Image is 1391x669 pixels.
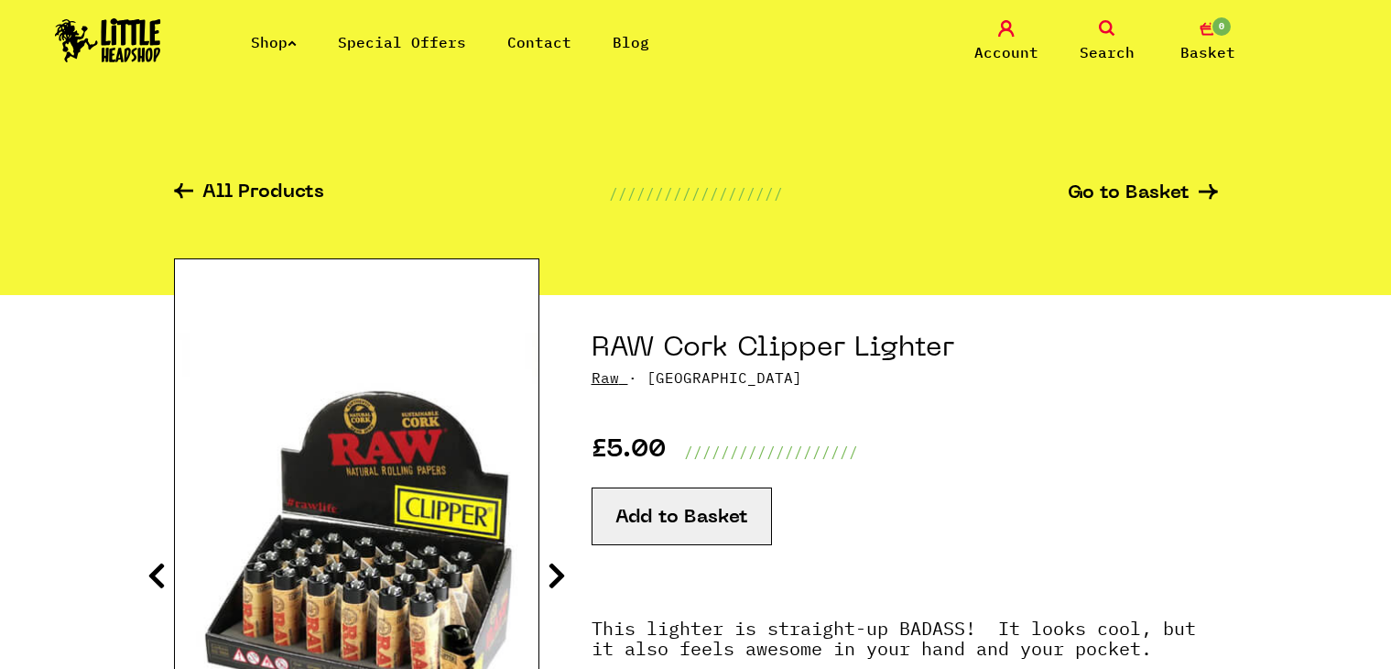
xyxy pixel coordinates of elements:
[174,183,324,204] a: All Products
[592,368,619,387] a: Raw
[592,441,666,463] p: £5.00
[1061,20,1153,63] a: Search
[1211,16,1233,38] span: 0
[592,332,1218,367] h1: RAW Cork Clipper Lighter
[1080,41,1135,63] span: Search
[974,41,1038,63] span: Account
[338,33,466,51] a: Special Offers
[251,33,297,51] a: Shop
[507,33,571,51] a: Contact
[684,441,858,463] p: ///////////////////
[55,18,161,62] img: Little Head Shop Logo
[1068,184,1218,203] a: Go to Basket
[1162,20,1254,63] a: 0 Basket
[609,182,783,204] p: ///////////////////
[613,33,649,51] a: Blog
[592,488,772,545] button: Add to Basket
[1180,41,1235,63] span: Basket
[592,367,1218,389] p: · [GEOGRAPHIC_DATA]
